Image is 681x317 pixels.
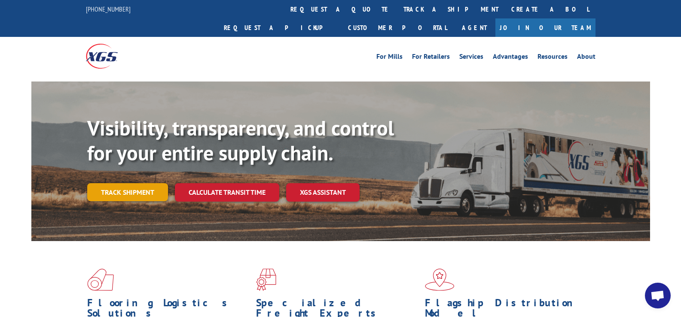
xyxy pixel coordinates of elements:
[256,269,276,291] img: xgs-icon-focused-on-flooring-red
[495,18,595,37] a: Join Our Team
[86,5,131,13] a: [PHONE_NUMBER]
[425,269,455,291] img: xgs-icon-flagship-distribution-model-red
[87,183,168,201] a: Track shipment
[217,18,342,37] a: Request a pickup
[537,53,568,63] a: Resources
[342,18,453,37] a: Customer Portal
[493,53,528,63] a: Advantages
[645,283,671,308] a: Open chat
[453,18,495,37] a: Agent
[175,183,279,202] a: Calculate transit time
[412,53,450,63] a: For Retailers
[459,53,483,63] a: Services
[87,115,394,166] b: Visibility, transparency, and control for your entire supply chain.
[286,183,360,202] a: XGS ASSISTANT
[87,269,114,291] img: xgs-icon-total-supply-chain-intelligence-red
[577,53,595,63] a: About
[376,53,403,63] a: For Mills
